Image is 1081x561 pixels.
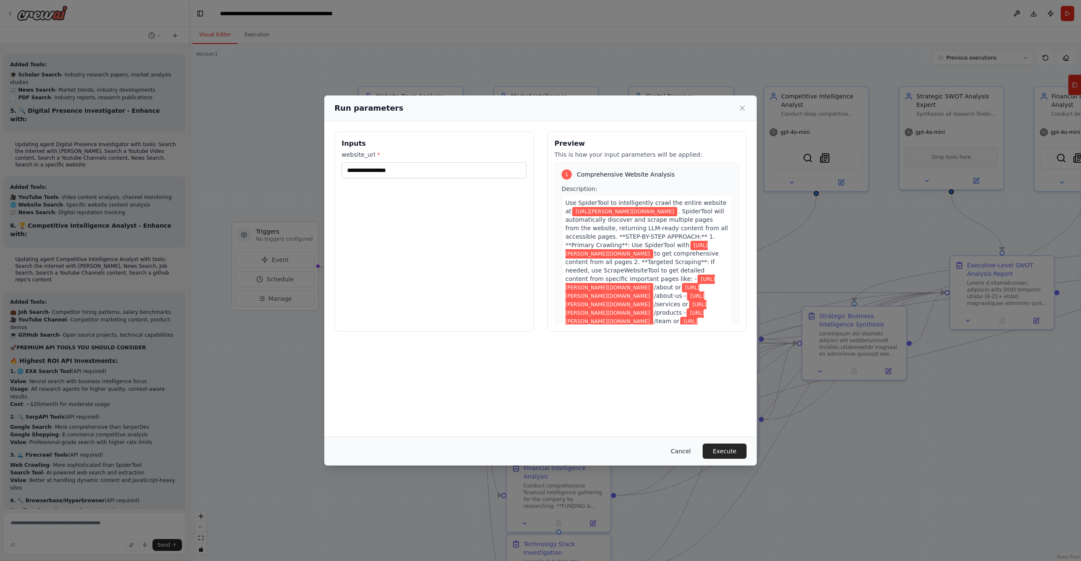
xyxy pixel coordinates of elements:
span: Variable: website_url [565,283,699,301]
span: Variable: website_url [565,300,706,318]
span: /about or [654,284,681,291]
span: Comprehensive Website Analysis [577,170,675,179]
span: /products - [654,309,686,316]
button: Cancel [664,444,698,459]
span: to get comprehensive content from all pages 2. **Targeted Scraping**: If needed, use ScrapeWebsit... [565,250,719,282]
span: Variable: website_url [565,291,704,309]
span: /team or [654,318,679,324]
span: /about-us - [654,292,686,299]
span: Description: [562,185,597,192]
span: Variable: website_url [572,207,677,216]
span: Variable: website_url [565,241,708,259]
span: Variable: website_url [565,308,704,326]
p: This is how your input parameters will be applied: [554,150,739,159]
span: . SpiderTool will automatically discover and scrape multiple pages from the website, returning LL... [565,208,728,248]
div: 1 [562,169,572,180]
label: website_url [342,150,527,159]
h2: Run parameters [334,102,403,114]
span: /services or [654,301,688,308]
button: Execute [703,444,747,459]
h3: Preview [554,139,739,149]
span: Variable: website_url [565,275,715,292]
h3: Inputs [342,139,527,149]
span: Use SpiderTool to intelligently crawl the entire website at [565,199,727,215]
